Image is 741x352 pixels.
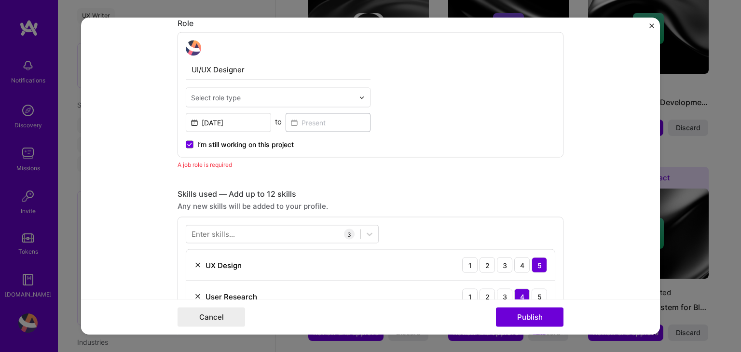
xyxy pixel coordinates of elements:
button: Close [649,24,654,34]
div: UX Design [206,260,242,270]
div: Enter skills... [192,229,235,239]
div: Any new skills will be added to your profile. [178,201,563,211]
div: 1 [462,257,478,273]
button: Publish [496,308,563,327]
img: avatar_design.jpg [186,41,201,56]
div: 2 [480,257,495,273]
input: Present [286,113,371,132]
button: Cancel [178,308,245,327]
img: drop icon [359,95,365,100]
div: 5 [532,257,547,273]
div: 3 [497,257,512,273]
input: Date [186,113,271,132]
div: 3 [344,229,355,240]
div: Role [178,18,563,28]
div: User Research [206,291,257,301]
div: A job role is required [178,160,563,170]
input: Role Name [186,60,370,80]
div: 4 [514,257,530,273]
div: Skills used — Add up to 12 skills [178,189,563,199]
div: Select role type [191,93,241,103]
div: 1 [462,289,478,304]
img: Remove [194,261,202,269]
span: I’m still working on this project [197,140,294,149]
img: Remove [194,293,202,300]
div: 5 [532,289,547,304]
div: 3 [497,289,512,304]
div: 2 [480,289,495,304]
div: to [275,117,282,127]
div: 4 [514,289,530,304]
